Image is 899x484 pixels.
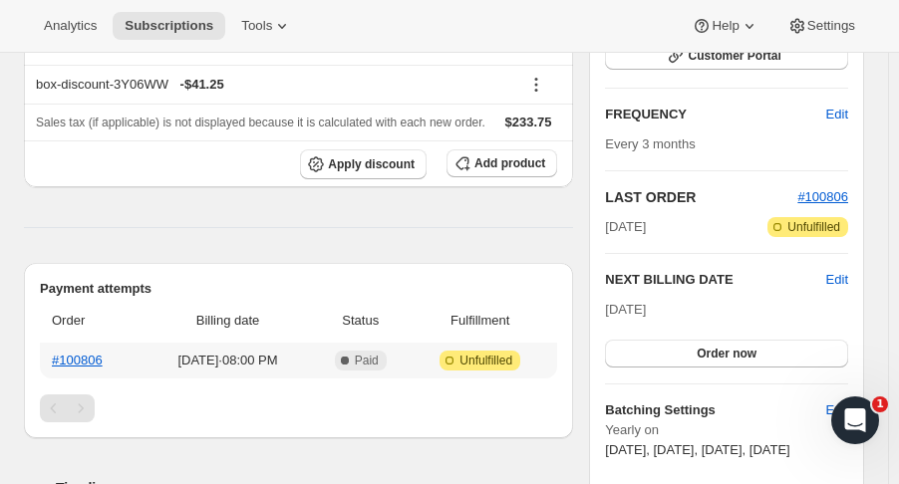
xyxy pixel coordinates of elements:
button: Analytics [32,12,109,40]
span: Add product [474,155,545,171]
button: Edit [814,99,860,130]
button: Tools [229,12,304,40]
nav: Pagination [40,394,557,422]
h2: LAST ORDER [605,187,797,207]
span: Help [712,18,739,34]
a: #100806 [52,353,103,367]
span: Every 3 months [605,136,695,151]
span: 1 [872,396,888,412]
span: Paid [355,353,379,368]
span: Analytics [44,18,97,34]
button: Edit [826,270,848,290]
h2: FREQUENCY [605,105,825,124]
h2: NEXT BILLING DATE [605,270,825,290]
button: Order now [605,340,848,367]
span: Tools [241,18,272,34]
span: - $41.25 [180,75,224,95]
span: [DATE], [DATE], [DATE], [DATE] [605,442,789,457]
span: [DATE] · 08:00 PM [150,351,307,370]
span: $233.75 [505,115,552,129]
button: Edit [814,394,860,426]
button: Subscriptions [113,12,225,40]
span: Edit [826,105,848,124]
span: Customer Portal [688,48,780,64]
span: Status [318,311,403,331]
span: Order now [697,346,756,362]
button: Add product [447,149,557,177]
span: Unfulfilled [787,219,840,235]
div: box-discount-3Y06WW [36,75,508,95]
span: [DATE] [605,302,646,317]
button: Customer Portal [605,42,848,70]
button: Settings [775,12,867,40]
span: Fulfillment [415,311,545,331]
h2: Payment attempts [40,279,557,299]
a: #100806 [797,189,848,204]
button: Help [680,12,770,40]
h6: Batching Settings [605,400,825,420]
button: Apply discount [300,149,427,179]
span: Settings [807,18,855,34]
span: Subscriptions [125,18,213,34]
th: Order [40,299,144,343]
button: #100806 [797,187,848,207]
span: Unfulfilled [459,353,512,368]
iframe: Intercom live chat [831,396,879,444]
span: Billing date [150,311,307,331]
span: Edit [826,400,848,420]
span: [DATE] [605,217,646,237]
span: Yearly on [605,420,848,440]
span: Sales tax (if applicable) is not displayed because it is calculated with each new order. [36,116,485,129]
span: Apply discount [328,156,415,172]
